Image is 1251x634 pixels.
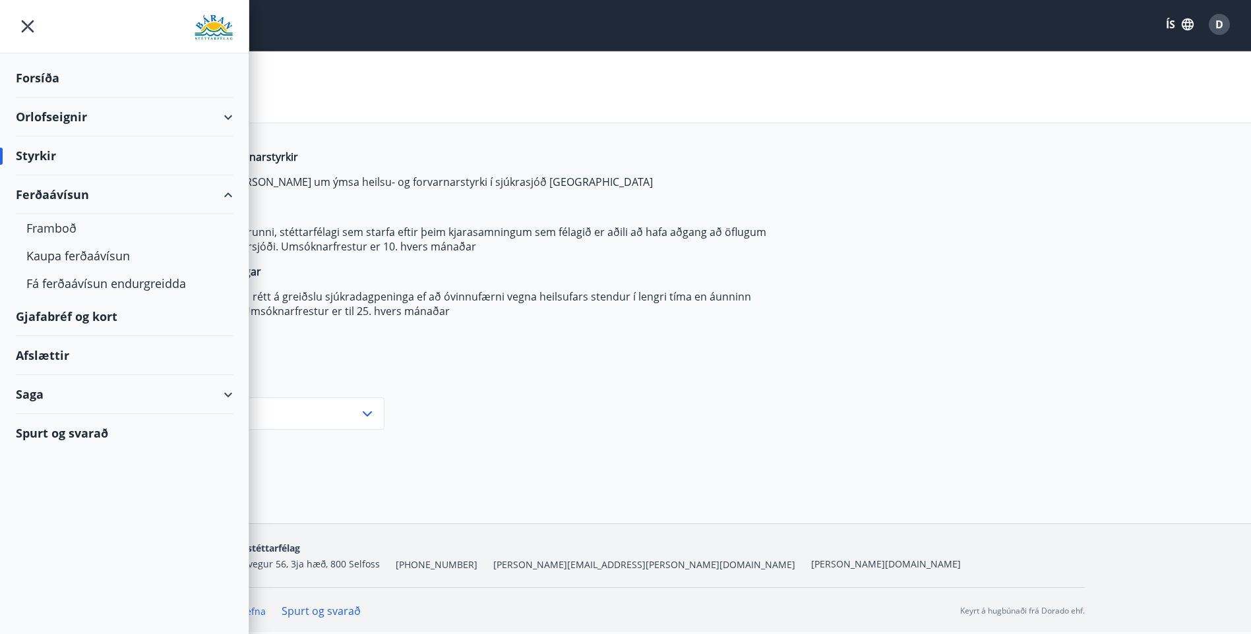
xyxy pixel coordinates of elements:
div: Ferðaávísun [16,175,233,214]
div: Styrkir [16,136,233,175]
div: Afslættir [16,336,233,375]
label: Flokkur [167,382,384,395]
div: Framboð [26,214,222,242]
p: Keyrt á hugbúnaði frá Dorado ehf. [960,605,1085,617]
div: Forsíða [16,59,233,98]
p: Félagsmenn [PERSON_NAME] um ýmsa heilsu- og forvarnarstyrki í sjúkrasjóð [GEOGRAPHIC_DATA] [167,175,789,189]
div: Kaupa ferðaávísun [26,242,222,270]
div: Saga [16,375,233,414]
span: [PERSON_NAME][EMAIL_ADDRESS][PERSON_NAME][DOMAIN_NAME] [493,558,795,571]
span: D [1215,17,1223,32]
div: Orlofseignir [16,98,233,136]
div: Spurt og svarað [16,414,233,452]
div: Fá ferðaávísun endurgreidda [26,270,222,297]
p: Félagsmenn eiga rétt á greiðslu sjúkradagpeninga ef að óvinnufærni vegna heilsufars stendur í len... [167,289,789,318]
p: Félagsmenn í Bárunni, stéttarfélagi sem starfa eftir þeim kjarasamningum sem félagið er aðili að ... [167,225,789,254]
a: [PERSON_NAME][DOMAIN_NAME] [811,558,961,570]
div: Gjafabréf og kort [16,297,233,336]
span: Austurvegur 56, 3ja hæð, 800 Selfoss [218,558,380,570]
span: Báran stéttarfélag [218,542,300,554]
button: menu [16,14,40,38]
a: Spurt og svarað [282,604,361,618]
img: union_logo [195,14,233,41]
button: D [1204,9,1235,40]
button: ÍS [1159,13,1201,36]
span: [PHONE_NUMBER] [396,558,477,571]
